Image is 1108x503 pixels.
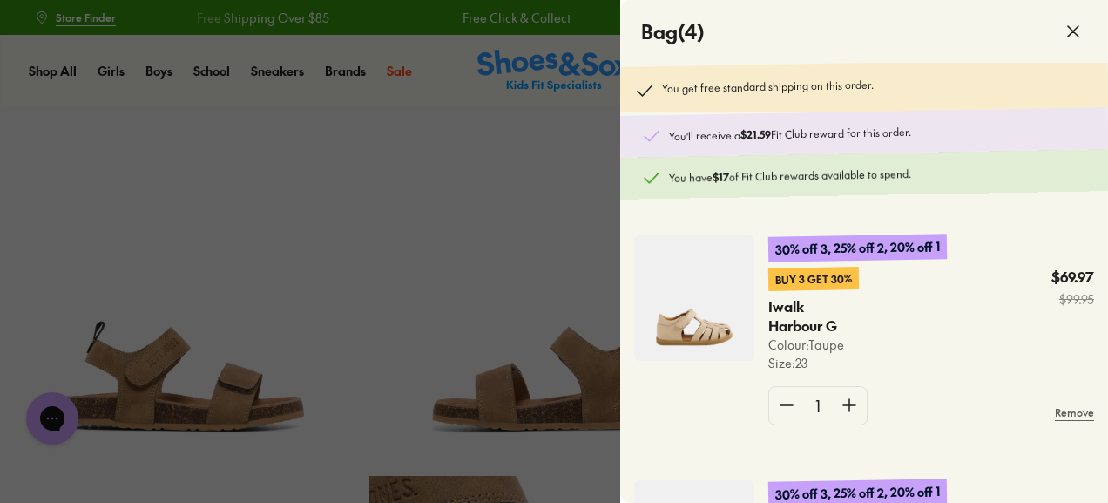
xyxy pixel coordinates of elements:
[669,121,1087,144] p: You'll receive a Fit Club reward for this order.
[768,297,855,336] p: Iwalk Harbour G
[768,267,859,291] p: Buy 3 Get 30%
[1051,268,1094,287] p: $69.97
[641,17,705,46] h4: Bag ( 4 )
[1051,290,1094,309] s: $99.95
[740,127,771,142] b: $21.59
[768,354,876,372] p: Size : 23
[669,163,1087,186] p: You have of Fit Club rewards available to spend.
[9,6,61,58] button: Gorgias live chat
[634,235,754,361] img: 4-551600.jpg
[713,170,729,184] b: $17
[768,336,876,354] p: Colour: Taupe
[768,234,947,262] p: 30% off 3, 25% off 2, 20% off 1
[804,387,832,425] div: 1
[662,77,874,101] p: You get free standard shipping on this order.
